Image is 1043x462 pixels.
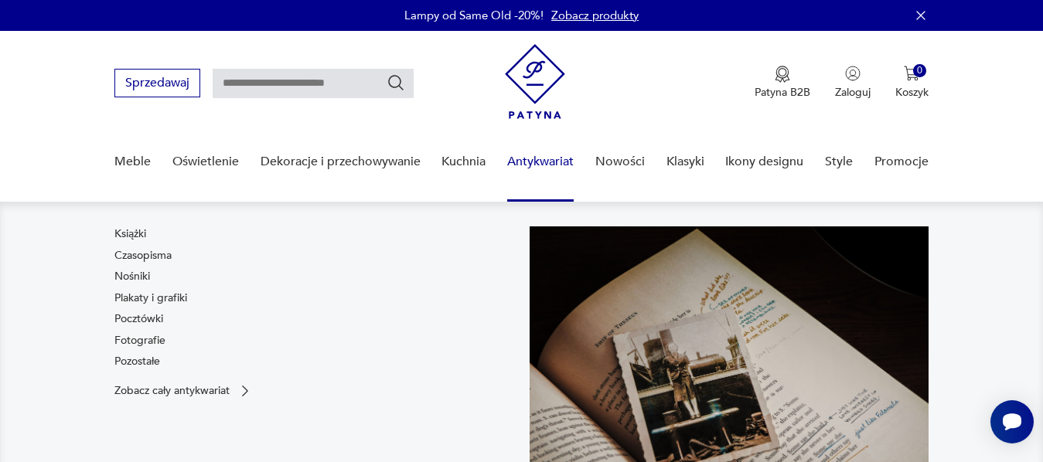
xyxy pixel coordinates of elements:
[990,400,1034,443] iframe: Smartsupp widget button
[114,386,230,396] p: Zobacz cały antykwariat
[895,85,929,100] p: Koszyk
[551,8,639,23] a: Zobacz produkty
[114,132,151,192] a: Meble
[114,69,200,97] button: Sprzedawaj
[507,132,574,192] a: Antykwariat
[387,73,405,92] button: Szukaj
[404,8,544,23] p: Lampy od Same Old -20%!
[261,132,421,192] a: Dekoracje i przechowywanie
[505,44,565,119] img: Patyna - sklep z meblami i dekoracjami vintage
[114,311,163,327] a: Pocztówki
[755,66,810,100] button: Patyna B2B
[114,333,165,348] a: Fotografie
[895,66,929,100] button: 0Koszyk
[755,85,810,100] p: Patyna B2B
[825,132,853,192] a: Style
[114,248,172,263] a: Czasopisma
[114,226,146,242] a: Książki
[835,66,871,100] button: Zaloguj
[874,132,929,192] a: Promocje
[114,383,253,399] a: Zobacz cały antykwariat
[114,354,160,369] a: Pozostałe
[775,66,790,83] img: Ikona medalu
[845,66,861,81] img: Ikonka użytkownika
[114,79,200,90] a: Sprzedawaj
[755,66,810,100] a: Ikona medaluPatyna B2B
[441,132,486,192] a: Kuchnia
[835,85,871,100] p: Zaloguj
[114,269,150,284] a: Nośniki
[666,132,704,192] a: Klasyki
[114,290,187,306] a: Plakaty i grafiki
[725,132,803,192] a: Ikony designu
[595,132,645,192] a: Nowości
[172,132,239,192] a: Oświetlenie
[904,66,919,81] img: Ikona koszyka
[913,64,926,77] div: 0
